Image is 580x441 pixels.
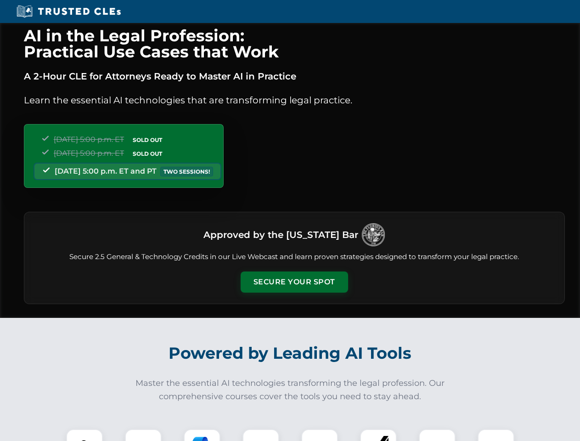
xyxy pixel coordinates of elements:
p: Secure 2.5 General & Technology Credits in our Live Webcast and learn proven strategies designed ... [35,252,553,262]
h3: Approved by the [US_STATE] Bar [203,226,358,243]
p: Learn the essential AI technologies that are transforming legal practice. [24,93,565,107]
p: Master the essential AI technologies transforming the legal profession. Our comprehensive courses... [130,377,451,403]
p: A 2-Hour CLE for Attorneys Ready to Master AI in Practice [24,69,565,84]
h2: Powered by Leading AI Tools [36,337,545,369]
span: [DATE] 5:00 p.m. ET [54,149,124,158]
span: SOLD OUT [130,135,165,145]
button: Secure Your Spot [241,271,348,293]
img: Trusted CLEs [14,5,124,18]
span: SOLD OUT [130,149,165,158]
img: Logo [362,223,385,246]
h1: AI in the Legal Profession: Practical Use Cases that Work [24,28,565,60]
span: [DATE] 5:00 p.m. ET [54,135,124,144]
